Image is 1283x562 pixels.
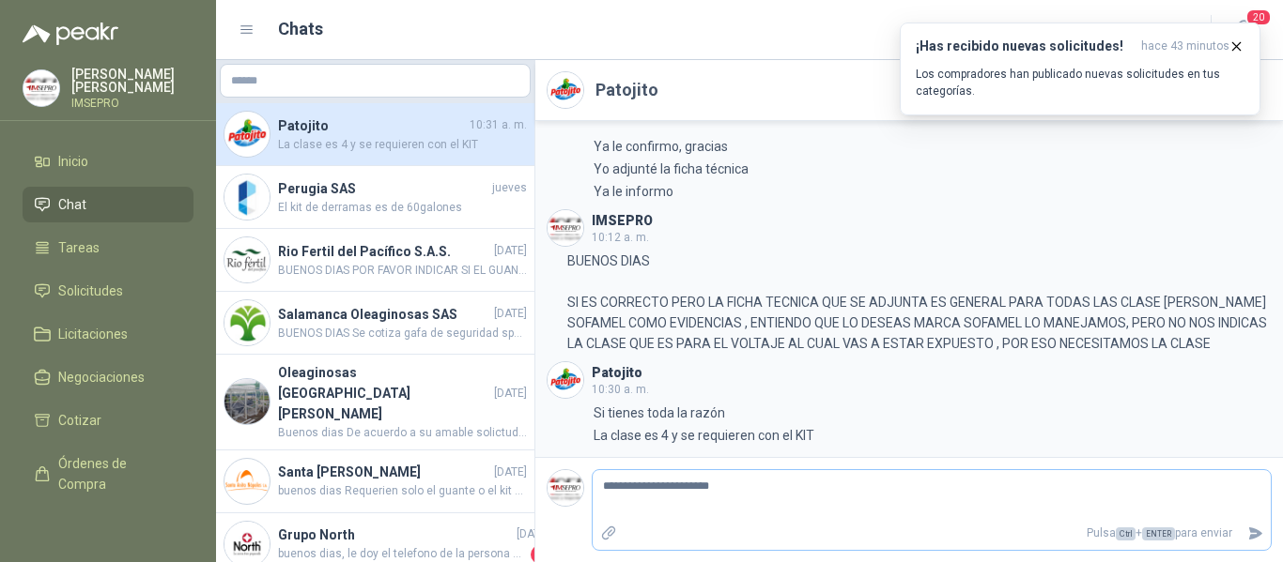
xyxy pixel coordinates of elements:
[592,368,642,378] h3: Patojito
[492,179,527,197] span: jueves
[1227,13,1260,47] button: 20
[23,446,193,502] a: Órdenes de Compra
[224,459,270,504] img: Company Logo
[1245,8,1272,26] span: 20
[23,70,59,106] img: Company Logo
[494,305,527,323] span: [DATE]
[216,103,534,166] a: Company LogoPatojito10:31 a. m.La clase es 4 y se requieren con el KIT
[278,136,527,154] span: La clase es 4 y se requieren con el KIT
[494,242,527,260] span: [DATE]
[278,16,323,42] h1: Chats
[592,231,649,244] span: 10:12 a. m.
[548,362,583,398] img: Company Logo
[58,237,100,258] span: Tareas
[900,23,1260,115] button: ¡Has recibido nuevas solicitudes!hace 43 minutos Los compradores han publicado nuevas solicitudes...
[278,241,490,262] h4: Rio Fertil del Pacífico S.A.S.
[224,112,270,157] img: Company Logo
[23,273,193,309] a: Solicitudes
[278,325,527,342] span: BUENOS DIAS Se cotiza gafa de seguridad spy lente oscuro marca steelpro(la gafa virtual 3m ref: 1...
[278,304,490,325] h4: Salamanca Oleaginosas SAS
[594,181,673,202] p: Ya le informo
[58,194,86,215] span: Chat
[58,453,176,494] span: Órdenes de Compra
[594,159,749,179] p: Yo adjunté la ficha técnica
[592,216,653,226] h3: IMSEPRO
[594,403,725,423] p: Si tienes toda la razón
[548,210,583,246] img: Company Logo
[592,383,649,396] span: 10:30 a. m.
[278,262,527,280] span: BUENOS DIAS POR FAVOR INDICAR SI EL GUANTE REQUERIDO SOLVEX ES EL LARGO DE 18" REFERENCIA 37-185 ...
[23,23,118,45] img: Logo peakr
[595,77,658,103] h2: Patojito
[224,175,270,220] img: Company Logo
[58,151,88,172] span: Inicio
[58,324,128,344] span: Licitaciones
[278,424,527,442] span: Buenos dias De acuerdo a su amable solictud favor indicar si es extintor satelite es ABC o BC muc...
[593,517,625,550] label: Adjuntar archivos
[567,251,1272,354] p: BUENOS DIAS SI ES CORRECTO PERO LA FICHA TECNICA QUE SE ADJUNTA ES GENERAL PARA TODAS LAS CLASE [...
[216,450,534,513] a: Company LogoSanta [PERSON_NAME][DATE]buenos dias Requerien solo el guante o el kit completo , con...
[23,509,193,545] a: Remisiones
[278,115,466,136] h4: Patojito
[23,187,193,222] a: Chat
[71,98,193,109] p: IMSEPRO
[224,237,270,282] img: Company Logo
[494,463,527,481] span: [DATE]
[216,292,534,355] a: Company LogoSalamanca Oleaginosas SAS[DATE]BUENOS DIAS Se cotiza gafa de seguridad spy lente oscu...
[278,482,527,500] span: buenos dias Requerien solo el guante o el kit completo , con pruebas de testeo incluido muchas gr...
[470,116,527,134] span: 10:31 a. m.
[278,462,490,482] h4: Santa [PERSON_NAME]
[1142,527,1175,540] span: ENTER
[23,359,193,395] a: Negociaciones
[548,72,583,108] img: Company Logo
[23,316,193,352] a: Licitaciones
[278,524,513,545] h4: Grupo North
[23,403,193,438] a: Cotizar
[216,166,534,229] a: Company LogoPerugia SASjuevesEl kit de derramas es de 60galones
[594,425,814,446] p: La clase es 4 y se requieren con el KIT
[594,95,728,157] p: Buenos días Ya le confirmo, gracias
[216,355,534,450] a: Company LogoOleaginosas [GEOGRAPHIC_DATA][PERSON_NAME][DATE]Buenos dias De acuerdo a su amable so...
[224,300,270,345] img: Company Logo
[278,199,527,217] span: El kit de derramas es de 60galones
[23,144,193,179] a: Inicio
[494,385,527,403] span: [DATE]
[23,230,193,266] a: Tareas
[58,410,101,431] span: Cotizar
[1116,527,1136,540] span: Ctrl
[216,229,534,292] a: Company LogoRio Fertil del Pacífico S.A.S.[DATE]BUENOS DIAS POR FAVOR INDICAR SI EL GUANTE REQUER...
[278,178,488,199] h4: Perugia SAS
[916,66,1244,99] p: Los compradores han publicado nuevas solicitudes en tus categorías.
[58,281,123,301] span: Solicitudes
[278,362,490,424] h4: Oleaginosas [GEOGRAPHIC_DATA][PERSON_NAME]
[916,38,1134,54] h3: ¡Has recibido nuevas solicitudes!
[625,517,1241,550] p: Pulsa + para enviar
[58,367,145,387] span: Negociaciones
[71,68,193,94] p: [PERSON_NAME] [PERSON_NAME]
[1240,517,1271,550] button: Enviar
[548,470,583,506] img: Company Logo
[517,525,549,543] span: [DATE]
[1141,38,1229,54] span: hace 43 minutos
[224,379,270,424] img: Company Logo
